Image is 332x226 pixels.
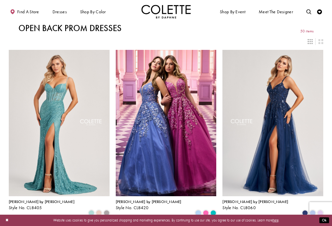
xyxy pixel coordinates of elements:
span: [PERSON_NAME] by [PERSON_NAME] [222,199,288,204]
a: here [273,218,279,222]
a: Visit Colette by Daphne Style No. CL8420 Page [116,50,217,196]
p: Website uses cookies to give you personalized shopping and marketing experiences. By continuing t... [35,217,297,223]
h1: Open Back Prom Dresses [18,23,122,33]
a: Check Wishlist [316,5,323,18]
a: Visit Home Page [141,5,191,18]
span: [PERSON_NAME] by [PERSON_NAME] [9,199,75,204]
span: Shop by color [79,5,107,18]
span: Switch layout to 2 columns [318,39,323,44]
button: Submit Dialog [319,217,329,223]
span: Style No. CL8060 [222,205,256,210]
span: Find a store [17,9,39,14]
img: Colette by Daphne [141,5,191,18]
i: Smoke [104,210,110,216]
div: Colette by Daphne Style No. CL8405 [9,200,75,210]
div: Layout Controls [6,36,326,47]
span: 50 items [300,29,314,33]
i: Jade [210,210,216,216]
span: Shop By Event [219,5,246,18]
span: [PERSON_NAME] by [PERSON_NAME] [116,199,182,204]
button: Close Dialog [3,216,11,225]
i: Navy Blue [302,210,308,216]
i: Pink [203,210,209,216]
a: Visit Colette by Daphne Style No. CL8060 Page [222,50,323,196]
span: Switch layout to 3 columns [308,39,313,44]
div: Colette by Daphne Style No. CL8060 [222,200,288,210]
a: Visit Colette by Daphne Style No. CL8405 Page [9,50,110,196]
span: Style No. CL8405 [9,205,42,210]
a: Find a store [9,5,40,18]
div: Colette by Daphne Style No. CL8420 [116,200,182,210]
a: Toggle search [305,5,313,18]
i: Sea Glass [89,210,94,216]
span: Style No. CL8420 [116,205,149,210]
span: Dresses [53,9,67,14]
i: Periwinkle [195,210,201,216]
span: Meet the designer [259,9,293,14]
span: Dresses [51,5,68,18]
i: Rose [96,210,102,216]
span: Shop By Event [220,9,245,14]
a: Meet the designer [257,5,294,18]
span: Shop by color [80,9,106,14]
